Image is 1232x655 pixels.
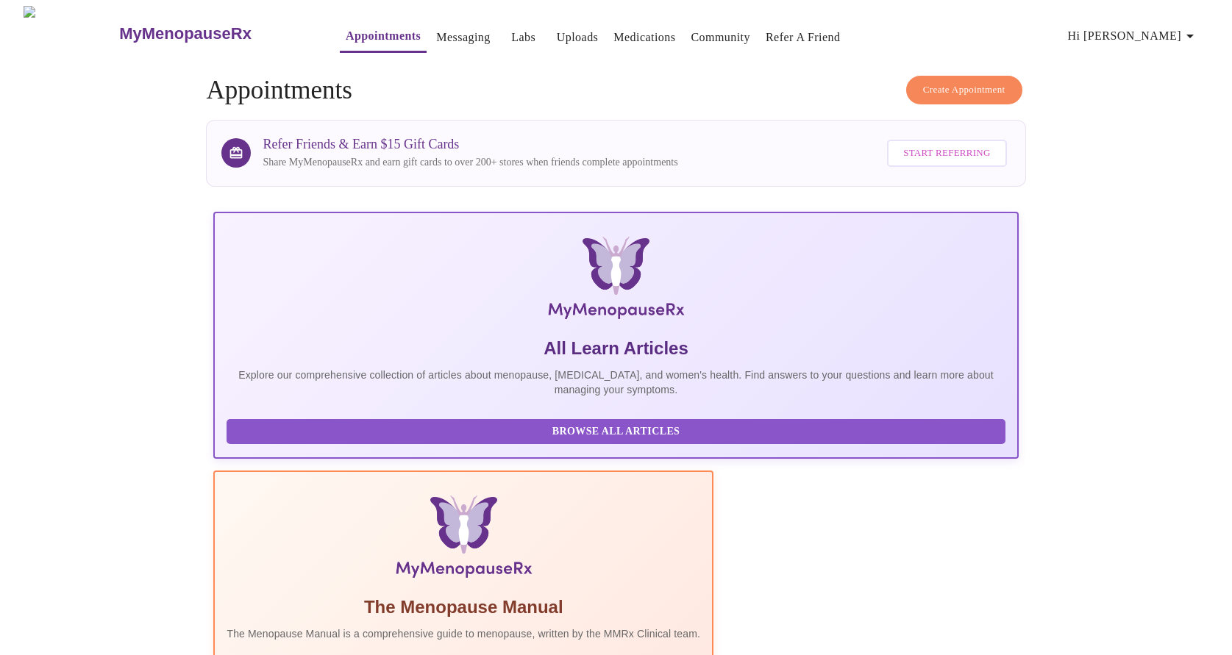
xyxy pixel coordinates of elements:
button: Medications [608,23,681,52]
a: Appointments [346,26,421,46]
button: Create Appointment [906,76,1022,104]
button: Browse All Articles [227,419,1005,445]
img: MyMenopauseRx Logo [348,237,884,325]
img: Menopause Manual [302,495,625,584]
h3: MyMenopauseRx [119,24,252,43]
p: Share MyMenopauseRx and earn gift cards to over 200+ stores when friends complete appointments [263,155,677,170]
h3: Refer Friends & Earn $15 Gift Cards [263,137,677,152]
a: Refer a Friend [766,27,841,48]
h4: Appointments [206,76,1025,105]
a: Start Referring [883,132,1010,174]
button: Refer a Friend [760,23,847,52]
span: Start Referring [903,145,990,162]
button: Messaging [430,23,496,52]
a: Browse All Articles [227,424,1008,437]
button: Uploads [551,23,605,52]
a: Medications [613,27,675,48]
a: MyMenopauseRx [118,8,310,60]
a: Messaging [436,27,490,48]
h5: All Learn Articles [227,337,1005,360]
a: Uploads [557,27,599,48]
button: Labs [500,23,547,52]
a: Community [691,27,750,48]
p: The Menopause Manual is a comprehensive guide to menopause, written by the MMRx Clinical team. [227,626,700,641]
button: Appointments [340,21,427,53]
button: Start Referring [887,140,1006,167]
p: Explore our comprehensive collection of articles about menopause, [MEDICAL_DATA], and women's hea... [227,368,1005,397]
img: MyMenopauseRx Logo [24,6,118,61]
span: Hi [PERSON_NAME] [1068,26,1199,46]
button: Hi [PERSON_NAME] [1062,21,1205,51]
a: Labs [511,27,535,48]
span: Create Appointment [923,82,1005,99]
span: Browse All Articles [241,423,990,441]
h5: The Menopause Manual [227,595,700,619]
button: Community [685,23,756,52]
